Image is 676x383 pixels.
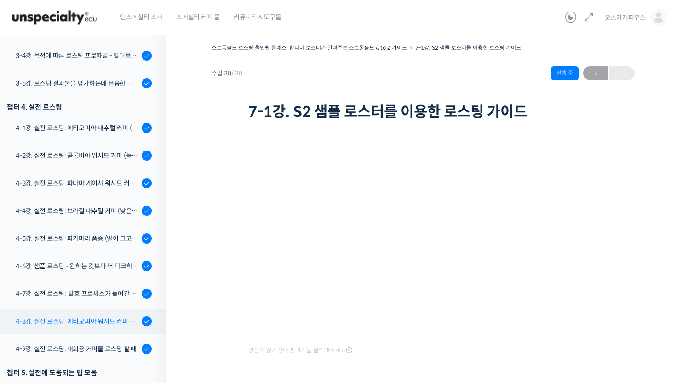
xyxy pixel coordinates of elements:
[415,44,521,51] a: 7-1강. S2 샘플 로스터를 이용한 로스팅 가이드
[16,261,139,271] div: 4-6강. 샘플 로스팅 - 원하는 것보다 더 다크하게 로스팅 하는 이유
[16,289,139,299] div: 4-7강. 실전 로스팅: 발효 프로세스가 들어간 커피를 필터용으로 로스팅 할 때
[61,292,119,315] a: 대화
[7,101,152,113] div: 챕터 4. 실전 로스팅
[16,151,139,161] div: 4-2강. 실전 로스팅: 콜롬비아 워시드 커피 (높은 밀도와 수분율 때문에 1차 크랙에서 많은 수분을 방출하는 경우)
[583,66,608,80] a: ←이전
[3,292,61,315] a: 홈
[16,123,139,133] div: 4-1강. 실전 로스팅: 에티오피아 내추럴 커피 (당분이 많이 포함되어 있고 색이 고르지 않은 경우)
[605,13,646,22] span: 오스카커피부스
[142,306,153,313] span: 설정
[16,233,139,244] div: 4-5강. 실전 로스팅: 파카마라 품종 (알이 크고 산지에서 건조가 고르게 되기 힘든 경우)
[16,78,139,88] div: 3-5강. 로스팅 결과물을 평가하는데 유용한 팁들 - 연수를 활용한 커핑, 커핑용 분쇄도 찾기, 로스트 레벨에 따른 QC 등
[248,103,598,121] h1: 7-1강. S2 샘플 로스터를 이용한 로스팅 가이드
[16,316,139,326] div: 4-8강. 실전 로스팅: 에티오피아 워시드 커피를 에스프레소용으로 로스팅 할 때
[119,292,177,315] a: 설정
[212,70,242,76] span: 수업 30
[29,306,34,313] span: 홈
[16,51,139,61] div: 3-4강. 목적에 따른 로스팅 프로파일 - 필터용, 에스프레소용
[231,70,242,77] span: / 30
[248,347,352,354] span: 영상이 끊기신다면 여기를 클릭해주세요
[16,206,139,216] div: 4-4강. 실전 로스팅: 브라질 내추럴 커피 (낮은 고도에서 재배되어 당분과 밀도가 낮은 경우)
[16,178,139,188] div: 4-3강. 실전 로스팅: 파나마 게이샤 워시드 커피 (플레이버 프로파일이 로스팅하기 까다로운 경우)
[16,344,139,354] div: 4-9강. 실전 로스팅: 대회용 커피를 로스팅 할 때
[84,306,95,313] span: 대화
[212,44,407,51] a: 스트롱홀드 로스팅 올인원 클래스: 탑티어 로스터가 알려주는 스트롱홀드 A to Z 가이드
[583,67,608,80] span: ←
[7,366,152,379] div: 챕터 5. 실전에 도움되는 팁 모음
[551,66,579,80] div: 진행 중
